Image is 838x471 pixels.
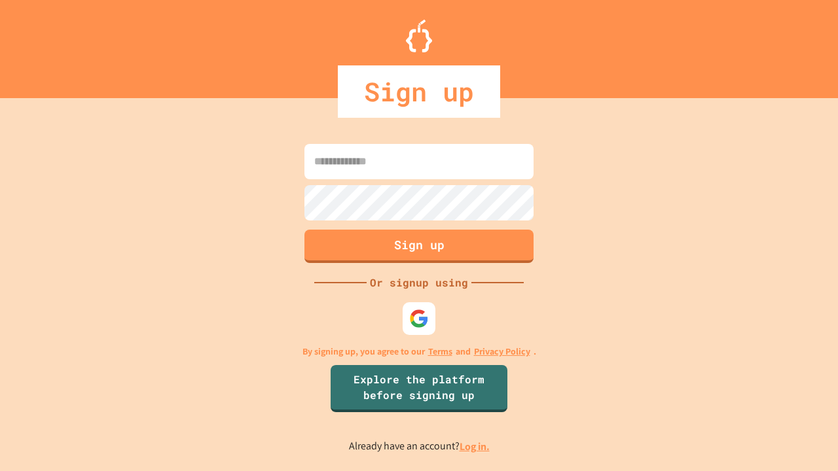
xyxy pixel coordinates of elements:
[409,309,429,328] img: google-icon.svg
[349,438,490,455] p: Already have an account?
[729,362,825,417] iframe: chat widget
[304,230,534,263] button: Sign up
[460,440,490,453] a: Log in.
[428,345,452,358] a: Terms
[406,20,432,52] img: Logo.svg
[331,365,507,412] a: Explore the platform before signing up
[474,345,530,358] a: Privacy Policy
[367,275,471,290] div: Or signup using
[338,65,500,118] div: Sign up
[783,419,825,458] iframe: chat widget
[302,345,536,358] p: By signing up, you agree to our and .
